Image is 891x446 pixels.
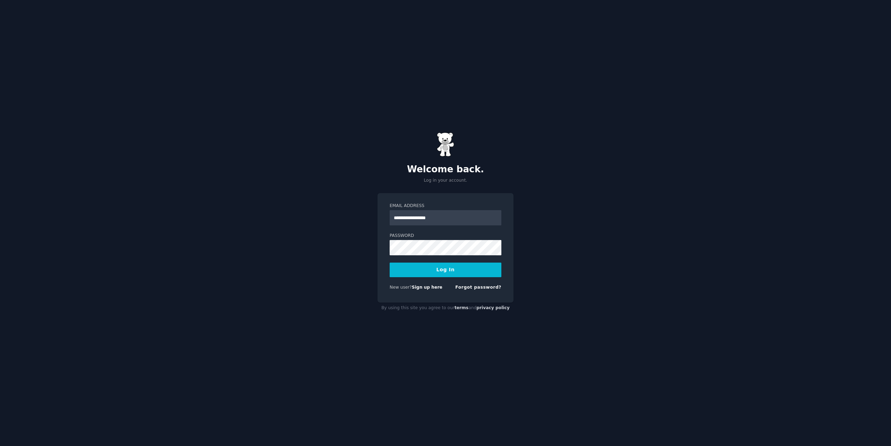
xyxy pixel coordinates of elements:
label: Email Address [390,203,501,209]
button: Log In [390,263,501,277]
a: privacy policy [476,305,510,310]
p: Log in your account. [377,177,514,184]
img: Gummy Bear [437,132,454,157]
label: Password [390,233,501,239]
a: Sign up here [412,285,442,290]
a: Forgot password? [455,285,501,290]
h2: Welcome back. [377,164,514,175]
a: terms [455,305,468,310]
div: By using this site you agree to our and [377,303,514,314]
span: New user? [390,285,412,290]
